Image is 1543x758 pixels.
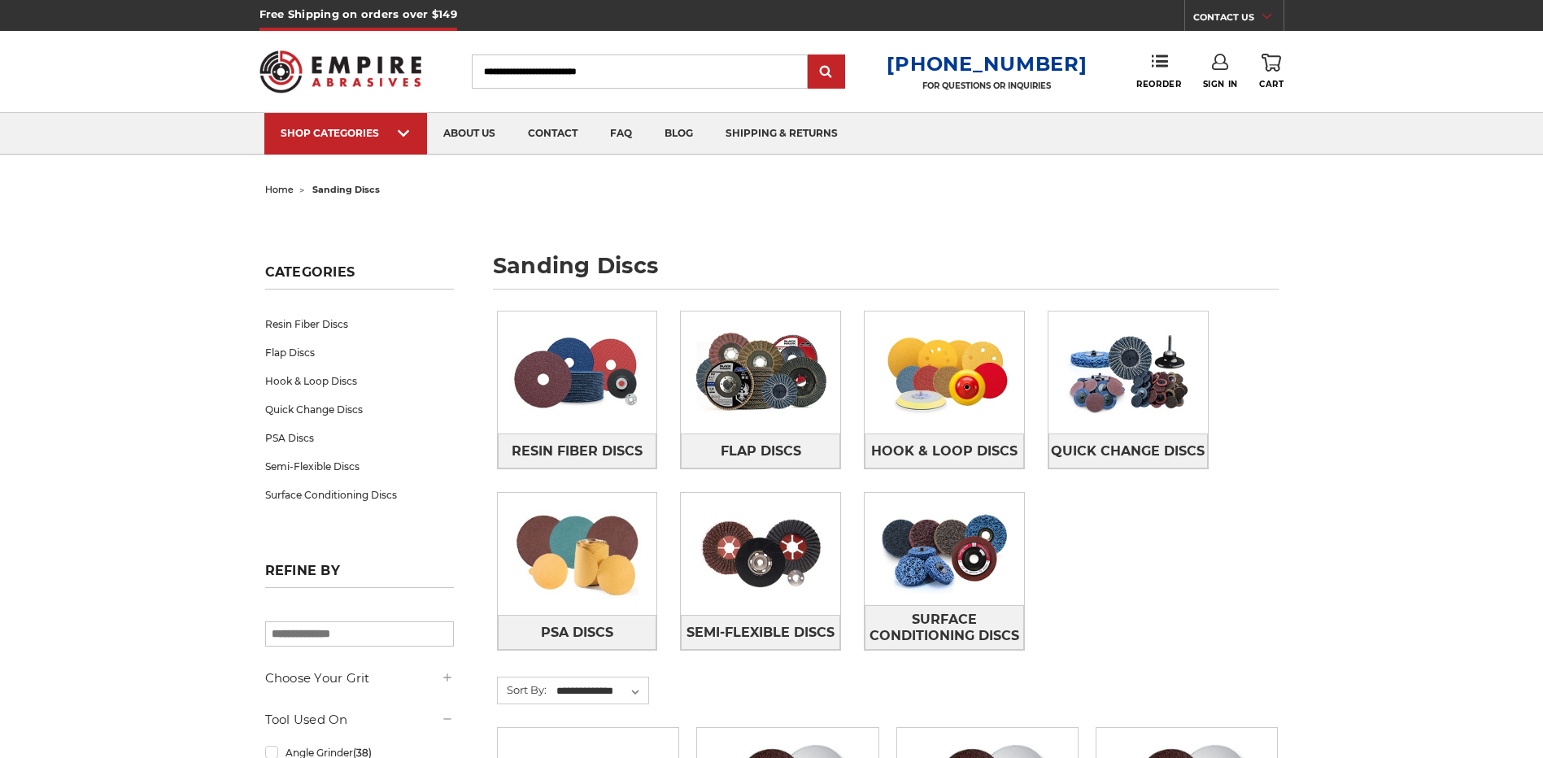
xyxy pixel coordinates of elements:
[265,452,454,481] a: Semi-Flexible Discs
[594,113,648,155] a: faq
[865,605,1024,650] a: Surface Conditioning Discs
[498,677,547,702] label: Sort By:
[681,615,840,650] a: Semi-Flexible Discs
[265,481,454,509] a: Surface Conditioning Discs
[265,710,454,730] h5: Tool Used On
[265,184,294,195] a: home
[810,56,843,89] input: Submit
[648,113,709,155] a: blog
[259,40,422,103] img: Empire Abrasives
[427,113,512,155] a: about us
[498,433,657,468] a: Resin Fiber Discs
[1259,79,1284,89] span: Cart
[1203,79,1238,89] span: Sign In
[265,424,454,452] a: PSA Discs
[1048,316,1208,429] img: Quick Change Discs
[512,438,643,465] span: Resin Fiber Discs
[498,498,657,610] img: PSA Discs
[887,52,1087,76] a: [PHONE_NUMBER]
[865,316,1024,429] img: Hook & Loop Discs
[687,619,835,647] span: Semi-Flexible Discs
[498,316,657,429] img: Resin Fiber Discs
[1136,54,1181,89] a: Reorder
[512,113,594,155] a: contact
[498,615,657,650] a: PSA Discs
[681,433,840,468] a: Flap Discs
[681,498,840,610] img: Semi-Flexible Discs
[541,619,613,647] span: PSA Discs
[281,127,411,139] div: SHOP CATEGORIES
[1193,8,1284,31] a: CONTACT US
[865,493,1024,605] img: Surface Conditioning Discs
[709,113,854,155] a: shipping & returns
[1048,433,1208,468] a: Quick Change Discs
[681,316,840,429] img: Flap Discs
[1136,79,1181,89] span: Reorder
[865,606,1023,650] span: Surface Conditioning Discs
[312,184,380,195] span: sanding discs
[887,81,1087,91] p: FOR QUESTIONS OR INQUIRIES
[493,255,1279,290] h1: sanding discs
[871,438,1018,465] span: Hook & Loop Discs
[265,310,454,338] a: Resin Fiber Discs
[265,367,454,395] a: Hook & Loop Discs
[1051,438,1205,465] span: Quick Change Discs
[265,395,454,424] a: Quick Change Discs
[865,433,1024,468] a: Hook & Loop Discs
[265,264,454,290] h5: Categories
[554,679,648,704] select: Sort By:
[265,338,454,367] a: Flap Discs
[265,563,454,588] h5: Refine by
[721,438,801,465] span: Flap Discs
[265,669,454,688] h5: Choose Your Grit
[1259,54,1284,89] a: Cart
